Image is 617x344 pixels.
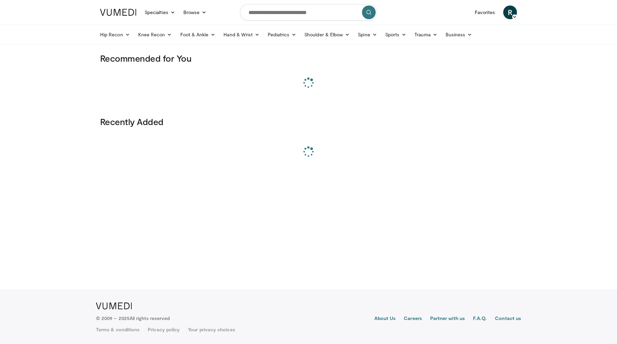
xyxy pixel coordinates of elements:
a: Sports [381,28,411,41]
a: Knee Recon [134,28,176,41]
h3: Recommended for You [100,53,517,64]
a: Favorites [471,5,499,19]
h3: Recently Added [100,116,517,127]
a: Specialties [141,5,179,19]
a: Your privacy choices [188,326,235,333]
a: Terms & conditions [96,326,140,333]
input: Search topics, interventions [240,4,377,21]
img: VuMedi Logo [100,9,136,16]
a: Pediatrics [264,28,300,41]
a: Spine [354,28,381,41]
a: R [503,5,517,19]
a: Hand & Wrist [219,28,264,41]
a: Privacy policy [148,326,180,333]
a: Business [441,28,476,41]
a: Hip Recon [96,28,134,41]
a: Partner with us [430,315,465,323]
a: Contact us [495,315,521,323]
span: All rights reserved [130,315,170,321]
p: © 2009 – 2025 [96,315,170,322]
a: About Us [374,315,396,323]
a: Browse [179,5,211,19]
a: Careers [404,315,422,323]
a: F.A.Q. [473,315,487,323]
img: VuMedi Logo [96,303,132,309]
a: Trauma [410,28,441,41]
a: Foot & Ankle [176,28,220,41]
a: Shoulder & Elbow [300,28,354,41]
